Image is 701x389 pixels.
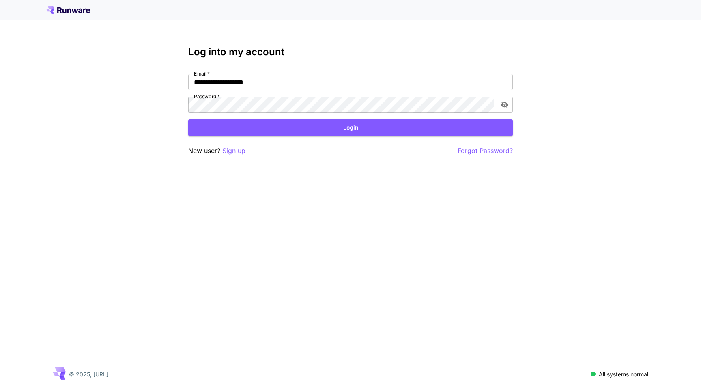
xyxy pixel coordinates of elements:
[69,370,108,378] p: © 2025, [URL]
[188,46,513,58] h3: Log into my account
[497,97,512,112] button: toggle password visibility
[458,146,513,156] button: Forgot Password?
[222,146,245,156] button: Sign up
[599,370,648,378] p: All systems normal
[188,146,245,156] p: New user?
[194,70,210,77] label: Email
[194,93,220,100] label: Password
[188,119,513,136] button: Login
